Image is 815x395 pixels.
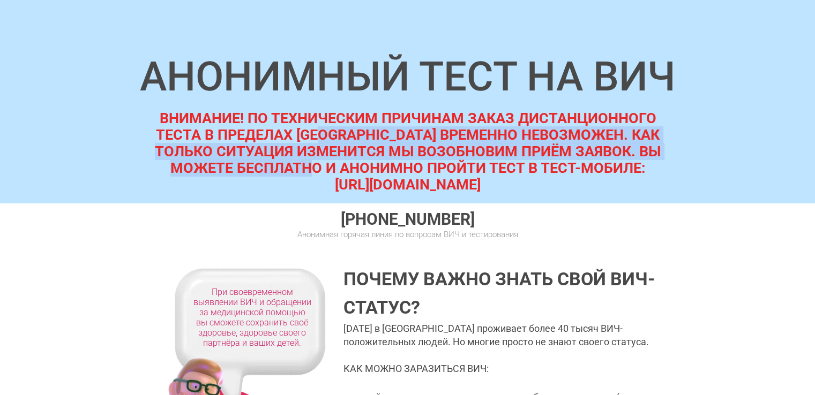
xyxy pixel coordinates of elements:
a: [PHONE_NUMBER] [341,210,475,229]
strong: ВНИМАНИЕ! ПО ТЕХНИЧЕСКИМ ПРИЧИНАМ ЗАКАЗ ДИСТАНЦИОННОГО ТЕСТА В ПРЕДЕЛАХ [GEOGRAPHIC_DATA] ВРЕМЕНН... [155,110,661,177]
div: Анонимная горячая линия по вопросам ВИЧ и тестирования [293,230,522,239]
div: При своевременном выявлении ВИЧ и обращении за медицинской помощью вы сможете сохранить своё здор... [193,287,311,348]
div: Почему важно знать свой ВИЧ-статус? [343,265,677,322]
strong: [URL][DOMAIN_NAME] [335,176,481,193]
div: Дистанционное тестирование и консультирование в связи с ВИЧ для жителей [GEOGRAPHIC_DATA] и [GEOG... [138,110,678,293]
div: АНОНИМНЫЙ ТЕСТ НА ВИЧ [116,57,700,96]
